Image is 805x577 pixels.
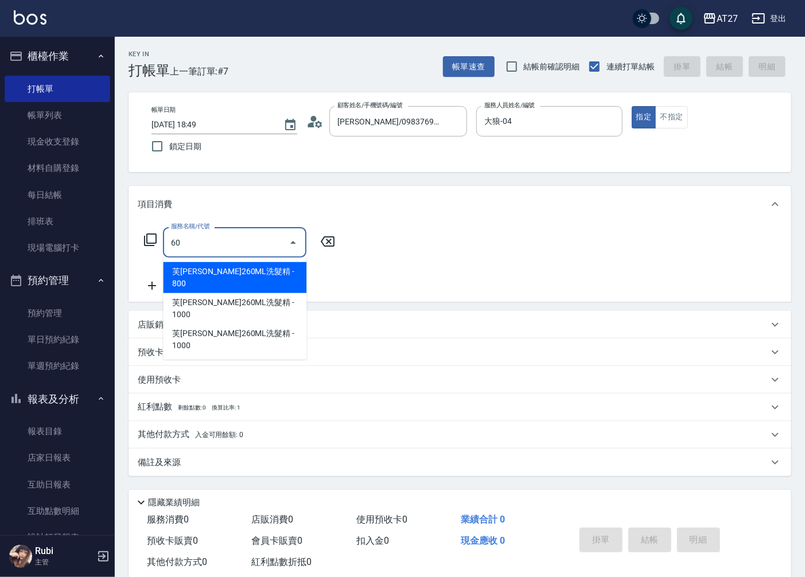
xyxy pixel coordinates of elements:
span: 芙[PERSON_NAME]260ML洗髮精 - 800 [163,262,306,293]
p: 其他付款方式 [138,428,243,441]
a: 單日預約紀錄 [5,326,110,353]
label: 服務名稱/代號 [171,222,209,231]
a: 互助點數明細 [5,498,110,524]
p: 項目消費 [138,198,172,210]
div: AT27 [717,11,738,26]
button: 櫃檯作業 [5,41,110,71]
a: 設計師日報表 [5,524,110,551]
p: 預收卡販賣 [138,346,181,358]
div: 紅利點數剩餘點數: 0換算比率: 1 [129,393,791,421]
div: 備註及來源 [129,449,791,476]
a: 現場電腦打卡 [5,235,110,261]
div: 項目消費 [129,186,791,223]
p: 備註及來源 [138,457,181,469]
span: 服務消費 0 [147,514,189,525]
span: 使用預收卡 0 [356,514,407,525]
button: Choose date, selected date is 2025-08-10 [277,111,304,139]
a: 預約管理 [5,300,110,326]
a: 打帳單 [5,76,110,102]
label: 顧客姓名/手機號碼/編號 [337,101,403,110]
a: 現金收支登錄 [5,128,110,155]
h2: Key In [129,50,170,58]
span: 預收卡販賣 0 [147,535,198,546]
a: 帳單列表 [5,102,110,128]
a: 每日結帳 [5,182,110,208]
span: 現金應收 0 [461,535,505,546]
a: 單週預約紀錄 [5,353,110,379]
span: 會員卡販賣 0 [252,535,303,546]
span: 換算比率: 1 [212,404,240,411]
a: 互助日報表 [5,471,110,498]
span: 扣入金 0 [356,535,389,546]
p: 使用預收卡 [138,374,181,386]
input: YYYY/MM/DD hh:mm [151,115,272,134]
span: 紅利點數折抵 0 [252,556,312,567]
button: 預約管理 [5,266,110,295]
button: 報表及分析 [5,384,110,414]
div: 使用預收卡 [129,366,791,393]
p: 隱藏業績明細 [148,497,200,509]
p: 主管 [35,557,94,567]
label: 服務人員姓名/編號 [484,101,535,110]
span: 鎖定日期 [169,141,201,153]
span: 店販消費 0 [252,514,294,525]
span: 上一筆訂單:#7 [170,64,229,79]
button: 帳單速查 [443,56,495,77]
span: 入金可用餘額: 0 [195,431,244,439]
span: 其他付款方式 0 [147,556,207,567]
a: 材料自購登錄 [5,155,110,181]
span: 芙[PERSON_NAME]260ML洗髮精 - 1000 [163,324,306,355]
button: 不指定 [655,106,687,128]
button: save [670,7,693,30]
span: 業績合計 0 [461,514,505,525]
div: 預收卡販賣 [129,338,791,366]
a: 報表目錄 [5,418,110,445]
div: 其他付款方式入金可用餘額: 0 [129,421,791,449]
img: Person [9,545,32,568]
a: 店家日報表 [5,445,110,471]
button: 登出 [747,8,791,29]
p: 紅利點數 [138,401,240,414]
span: 連續打單結帳 [606,61,655,73]
label: 帳單日期 [151,106,176,114]
button: AT27 [698,7,742,30]
div: 店販銷售 [129,311,791,338]
span: 芙[PERSON_NAME]260ML洗髮精 - 1000 [163,293,306,324]
h5: Rubi [35,545,94,557]
span: 剩餘點數: 0 [178,404,207,411]
button: Close [284,233,302,252]
h3: 打帳單 [129,63,170,79]
span: 結帳前確認明細 [524,61,580,73]
p: 店販銷售 [138,319,172,331]
a: 排班表 [5,208,110,235]
button: 指定 [632,106,656,128]
img: Logo [14,10,46,25]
